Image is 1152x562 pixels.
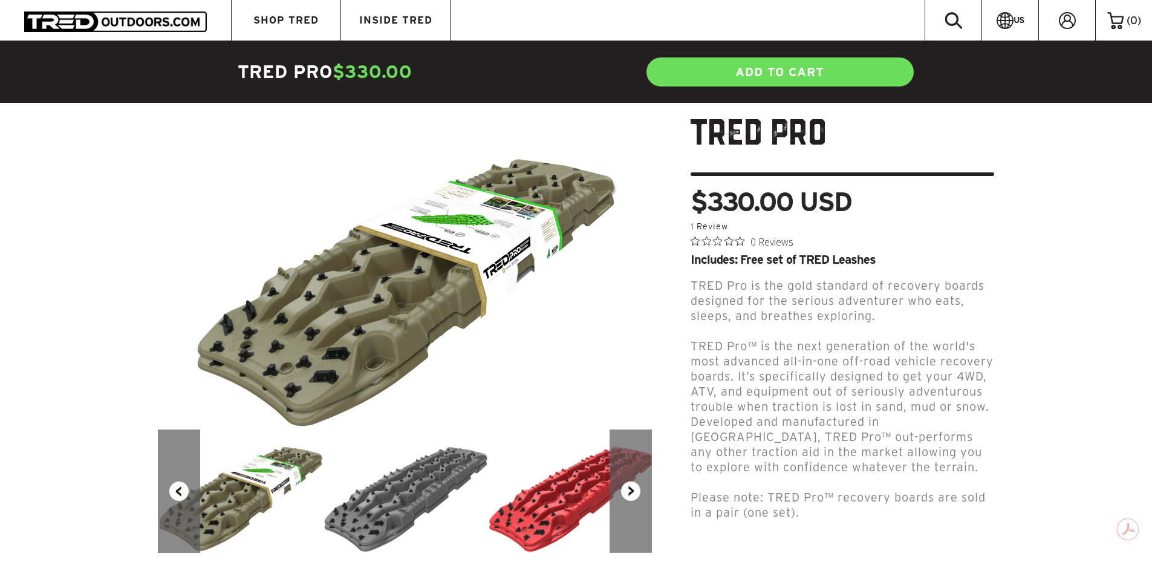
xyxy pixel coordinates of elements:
[158,430,323,552] img: TRED_Pro_ISO_MILITARYGREEN_Packaged_2048x_f0ca97be-e977-43cb-afb0-5bc8a19b50ba_300x.png
[691,278,994,324] p: TRED Pro is the gold standard of recovery boards designed for the serious adventurer who eats, sl...
[488,430,653,553] img: TRED_Pro_ISO_RED_x2_1fe710b8-74cb-45e8-89e3-f36b83bb2eca_300x.png
[333,62,412,82] span: $330.00
[691,253,994,266] div: Includes: Free set of TRED Leashes
[691,339,994,474] span: TRED Pro™ is the next generation of the world's most advanced all-in-one off-road vehicle recover...
[359,15,432,25] span: INSIDE TRED
[158,430,200,553] button: Previous
[1127,15,1141,26] span: ( )
[691,491,986,519] span: Please note: TRED Pro™ recovery boards are sold in a pair (one set).
[691,232,793,250] button: Rated 0 out of 5 stars from 0 reviews. Jump to reviews.
[238,60,576,84] h4: TRED Pro
[253,15,319,25] span: SHOP TRED
[691,188,851,215] span: $330.00 USD
[323,430,488,553] img: TRED_Pro_ISO_GREY_x2_2eb9da98-acd1-48cb-a8a2-fd40ce8cbd46_300x.png
[645,56,915,88] a: ADD TO CART
[24,11,207,31] img: TRED Outdoors America
[610,430,652,553] button: Next
[1107,12,1124,29] img: cart-icon
[691,221,728,231] a: 1 reviews
[750,232,793,250] span: 0 Reviews
[194,114,617,430] img: TRED_Pro_ISO_MILITARYGREEN_Packaged_2048x_f0ca97be-e977-43cb-afb0-5bc8a19b50ba_700x.png
[1130,15,1137,26] span: 0
[691,114,994,176] h1: TRED Pro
